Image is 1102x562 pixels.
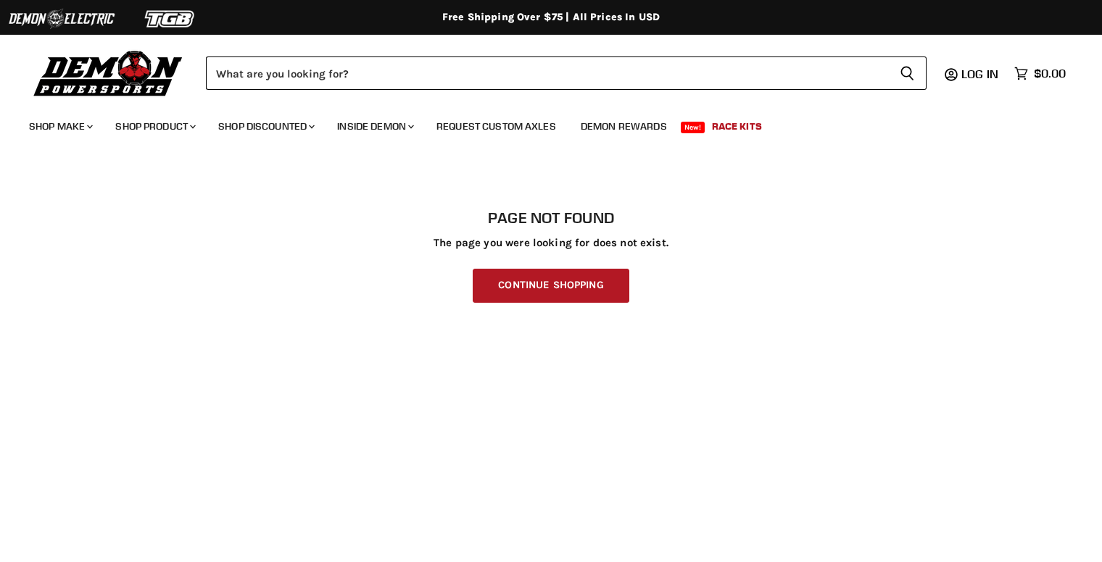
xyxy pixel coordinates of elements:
[961,67,998,81] span: Log in
[18,106,1062,141] ul: Main menu
[426,112,567,141] a: Request Custom Axles
[29,237,1073,249] p: The page you were looking for does not exist.
[29,209,1073,227] h1: Page not found
[1007,63,1073,84] a: $0.00
[326,112,423,141] a: Inside Demon
[29,47,188,98] img: Demon Powersports
[701,112,773,141] a: Race Kits
[681,122,705,133] span: New!
[206,56,888,90] input: Search
[116,5,225,33] img: TGB Logo 2
[888,56,927,90] button: Search
[473,269,629,303] a: Continue Shopping
[206,56,927,90] form: Product
[570,112,678,141] a: Demon Rewards
[104,112,204,141] a: Shop Product
[18,112,101,141] a: Shop Make
[1034,67,1066,80] span: $0.00
[7,5,116,33] img: Demon Electric Logo 2
[207,112,323,141] a: Shop Discounted
[955,67,1007,80] a: Log in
